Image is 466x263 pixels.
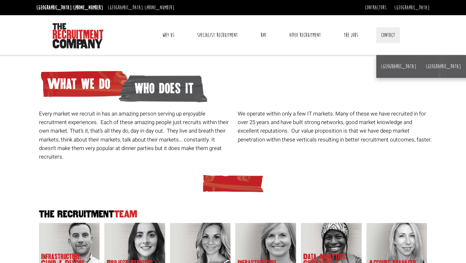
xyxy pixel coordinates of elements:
a: [GEOGRAPHIC_DATA] [394,4,430,11]
span: Team [114,209,137,219]
h2: The Recruitment [36,210,430,219]
a: Video Recruitment [284,27,326,43]
a: Contact [376,27,400,43]
a: [GEOGRAPHIC_DATA] [381,63,416,70]
a: The Jobs [339,27,363,43]
li: [GEOGRAPHIC_DATA]: [35,3,105,13]
a: [PHONE_NUMBER] [73,4,103,11]
a: Contractors [365,4,386,11]
a: [PHONE_NUMBER] [145,4,174,11]
p: We operate within only a few IT markets. Many of these we have recruited in for over 25 years and... [238,110,432,144]
a: [GEOGRAPHIC_DATA] [426,63,461,70]
a: RPO [256,27,271,43]
a: Specialist Recruitment [192,27,243,43]
span: . [430,136,432,144]
a: Why Us [158,27,179,43]
li: [GEOGRAPHIC_DATA]: [106,3,176,13]
p: Every market we recruit in has an amazing person serving up enjoyable recruitment experiences. Ea... [39,110,233,161]
img: The Recruitment Company [53,23,103,48]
